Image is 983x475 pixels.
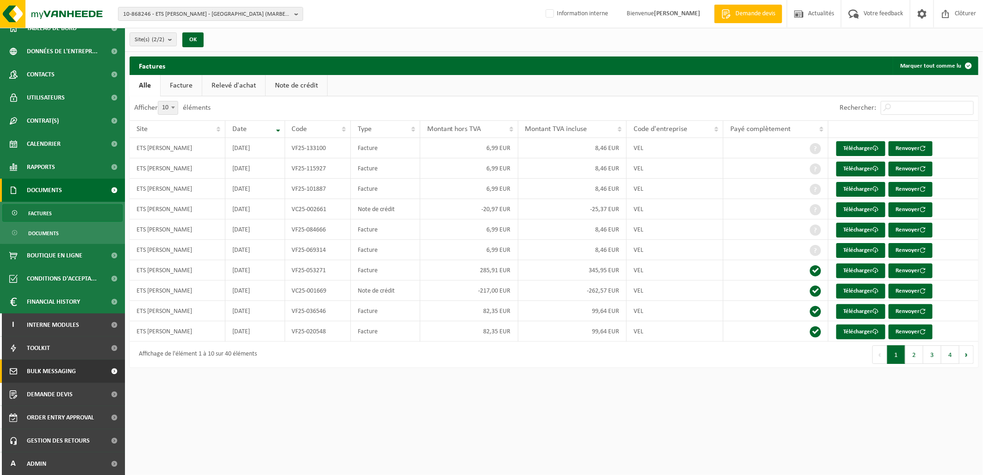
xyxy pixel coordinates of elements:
span: Montant hors TVA [427,125,481,133]
td: VF25-020548 [285,321,351,342]
strong: [PERSON_NAME] [654,10,700,17]
span: Code d'entreprise [634,125,687,133]
td: VF25-036546 [285,301,351,321]
td: 8,46 EUR [518,138,627,158]
span: Code [292,125,307,133]
td: ETS [PERSON_NAME] [130,281,225,301]
button: Site(s)(2/2) [130,32,177,46]
td: 6,99 EUR [420,158,518,179]
div: Affichage de l'élément 1 à 10 sur 40 éléments [134,346,257,363]
button: 10-868246 - ETS [PERSON_NAME] - [GEOGRAPHIC_DATA] (MARBEHAN) 17 [118,7,303,21]
td: 82,35 EUR [420,301,518,321]
count: (2/2) [152,37,164,43]
span: Demande devis [27,383,73,406]
a: Télécharger [836,202,885,217]
span: 10 [158,101,178,115]
span: Order entry approval [27,406,94,429]
button: 4 [941,345,959,364]
a: Télécharger [836,304,885,319]
a: Documents [2,224,123,242]
td: VF25-115927 [285,158,351,179]
a: Relevé d'achat [202,75,265,96]
label: Rechercher: [840,105,876,112]
span: Demande devis [733,9,778,19]
a: Alle [130,75,160,96]
td: 8,46 EUR [518,240,627,260]
span: Rapports [27,156,55,179]
td: [DATE] [225,158,285,179]
span: Gestion des retours [27,429,90,452]
button: Renvoyer [889,182,933,197]
td: 8,46 EUR [518,179,627,199]
span: Données de l'entrepr... [27,40,98,63]
td: 82,35 EUR [420,321,518,342]
span: Tableau de bord [27,17,77,40]
td: ETS [PERSON_NAME] [130,179,225,199]
td: Facture [351,179,420,199]
span: Toolkit [27,337,50,360]
span: Conditions d'accepta... [27,267,97,290]
a: Télécharger [836,162,885,176]
td: [DATE] [225,219,285,240]
td: ETS [PERSON_NAME] [130,158,225,179]
button: Renvoyer [889,141,933,156]
td: 6,99 EUR [420,138,518,158]
button: Next [959,345,974,364]
td: VEL [627,240,723,260]
span: Type [358,125,372,133]
span: Site(s) [135,33,164,47]
td: VEL [627,138,723,158]
span: Calendrier [27,132,61,156]
td: 345,95 EUR [518,260,627,281]
td: ETS [PERSON_NAME] [130,199,225,219]
td: ETS [PERSON_NAME] [130,301,225,321]
button: Renvoyer [889,263,933,278]
td: 6,99 EUR [420,219,518,240]
button: 2 [905,345,923,364]
button: 1 [887,345,905,364]
span: Utilisateurs [27,86,65,109]
span: 10-868246 - ETS [PERSON_NAME] - [GEOGRAPHIC_DATA] (MARBEHAN) 17 [123,7,291,21]
span: Financial History [27,290,80,313]
td: VF25-084666 [285,219,351,240]
td: VEL [627,158,723,179]
button: Renvoyer [889,304,933,319]
span: Contacts [27,63,55,86]
span: I [9,313,18,337]
td: -262,57 EUR [518,281,627,301]
td: -20,97 EUR [420,199,518,219]
span: Site [137,125,148,133]
span: Factures [28,205,52,222]
td: Facture [351,240,420,260]
td: VC25-002661 [285,199,351,219]
span: Documents [27,179,62,202]
td: VEL [627,301,723,321]
td: VEL [627,281,723,301]
td: 285,91 EUR [420,260,518,281]
td: -217,00 EUR [420,281,518,301]
button: 3 [923,345,941,364]
td: VEL [627,219,723,240]
button: Marquer tout comme lu [893,56,977,75]
span: Date [232,125,247,133]
td: VF25-053271 [285,260,351,281]
td: VF25-101887 [285,179,351,199]
td: [DATE] [225,138,285,158]
button: OK [182,32,204,47]
button: Renvoyer [889,162,933,176]
td: ETS [PERSON_NAME] [130,321,225,342]
a: Note de crédit [266,75,327,96]
label: Afficher éléments [134,104,211,112]
a: Télécharger [836,284,885,299]
td: 8,46 EUR [518,158,627,179]
td: Facture [351,158,420,179]
button: Renvoyer [889,223,933,237]
td: ETS [PERSON_NAME] [130,138,225,158]
a: Télécharger [836,182,885,197]
span: Boutique en ligne [27,244,82,267]
button: Renvoyer [889,284,933,299]
span: Documents [28,225,59,242]
td: [DATE] [225,199,285,219]
td: Facture [351,219,420,240]
td: [DATE] [225,301,285,321]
